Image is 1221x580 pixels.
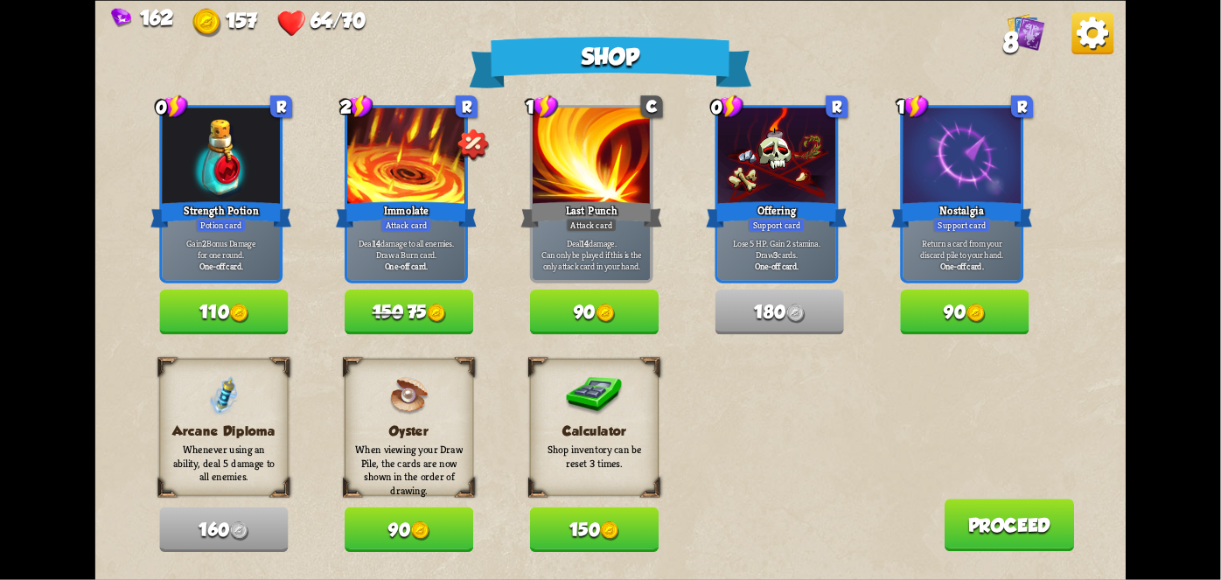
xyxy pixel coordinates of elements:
[1072,12,1114,54] img: Options_Button.png
[373,237,381,248] b: 14
[891,199,1033,230] div: Nostalgia
[906,237,1018,261] p: Return a card from your discard pile to your hand.
[940,260,984,271] b: One-off card.
[539,443,650,470] p: Shop inventory can be reset 3 times.
[150,199,292,230] div: Strength Potion
[526,94,559,118] div: 1
[711,94,744,118] div: 0
[111,5,172,29] div: Gems
[457,129,490,160] img: Discount_Icon.png
[410,521,429,541] img: Gold.png
[755,260,799,271] b: One-off card.
[209,375,240,416] img: ArcaneDiploma.png
[539,423,650,437] h3: Calculator
[530,507,659,552] button: 150
[641,95,663,117] div: C
[456,95,478,117] div: R
[270,95,292,117] div: R
[897,94,930,118] div: 1
[165,237,277,261] p: Gain Bonus Damage for one round.
[566,218,617,232] div: Attack card
[427,304,446,323] img: Gold.png
[945,499,1075,551] button: Proceed
[226,8,257,31] span: 157
[229,304,248,323] img: Gold.png
[385,260,429,271] b: One-off card.
[521,199,663,230] div: Last Punch
[336,199,478,230] div: Immolate
[193,8,258,37] div: Gold
[1011,95,1033,117] div: R
[706,199,848,230] div: Offering
[530,290,659,334] button: 90
[389,375,429,416] img: Oyster.png
[373,302,403,323] span: 150
[1007,12,1045,51] img: Cards_Icon.png
[230,521,249,541] img: Gold.png
[345,290,473,334] button: 15075
[168,443,279,484] p: Whenever using an ability, deal 5 damage to all enemies.
[1007,12,1045,55] div: View all the cards in your deck
[277,8,365,37] div: Health
[900,290,1029,334] button: 90
[786,304,806,323] img: Gold.png
[353,443,464,498] p: When viewing your Draw Pile, the cards are now shown in the order of drawing.
[715,290,844,334] button: 180
[310,8,366,31] span: 64/70
[351,237,463,261] p: Deal damage to all enemies. Draw a Burn card.
[277,8,306,37] img: Heart.png
[721,237,833,261] p: Lose 5 HP. Gain 2 stamina. Draw cards.
[156,94,189,118] div: 0
[202,237,206,248] b: 2
[168,423,279,437] h3: Arcane Diploma
[196,218,247,232] div: Potion card
[966,304,986,323] img: Gold.png
[353,423,464,437] h3: Oyster
[748,218,806,232] div: Support card
[199,260,243,271] b: One-off card.
[600,521,619,541] img: Gold.png
[159,507,288,552] button: 160
[596,304,615,323] img: Gold.png
[535,237,647,272] p: Deal damage.
[193,8,222,37] img: Gold.png
[933,218,991,232] div: Support card
[345,507,473,552] button: 90
[380,218,432,232] div: Attack card
[827,95,848,117] div: R
[111,8,131,27] img: Gem.png
[340,94,373,118] div: 2
[535,248,647,272] span: Can only be played if this is the only attack card in your hand.
[773,248,778,260] b: 3
[469,36,751,87] div: Shop
[581,237,589,248] b: 14
[1003,26,1018,58] span: 8
[159,290,288,334] button: 110
[566,375,623,416] img: Calculator.png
